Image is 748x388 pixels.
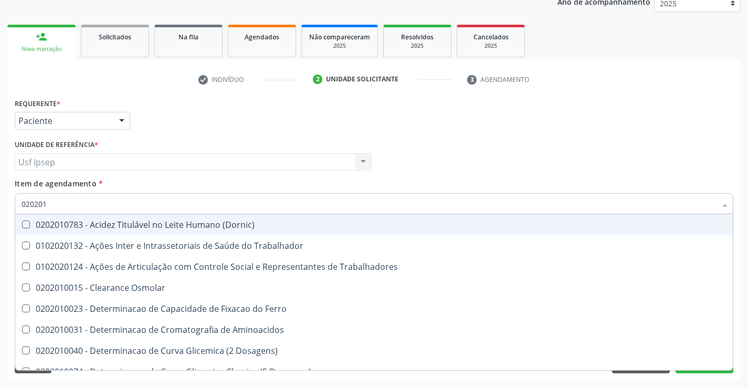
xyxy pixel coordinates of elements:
span: Paciente [18,116,109,126]
div: 0202010040 - Determinacao de Curva Glicemica (2 Dosagens) [22,347,726,355]
label: Unidade de referência [15,137,98,153]
div: Nova marcação [15,45,68,53]
input: Buscar por procedimentos [22,193,716,214]
span: Na fila [178,33,198,41]
label: Requerente [15,96,60,112]
div: 0202010074 - Determinacao de Curva Glicemica Classica (5 Dosagens) [22,368,726,376]
div: 2025 [465,42,517,50]
div: 0102020132 - Ações Inter e Intrassetoriais de Saúde do Trabalhador [22,242,726,250]
div: 0202010015 - Clearance Osmolar [22,284,726,292]
span: Resolvidos [401,33,434,41]
div: 2 [313,75,322,84]
div: 2025 [391,42,444,50]
span: Cancelados [473,33,509,41]
div: Unidade solicitante [326,75,398,84]
div: 0202010023 - Determinacao de Capacidade de Fixacao do Ferro [22,305,726,313]
div: 0102020124 - Ações de Articulação com Controle Social e Representantes de Trabalhadores [22,263,726,271]
span: Solicitados [99,33,131,41]
div: person_add [36,31,47,43]
span: Não compareceram [309,33,370,41]
span: Agendados [245,33,279,41]
span: Item de agendamento [15,179,97,188]
div: 0202010783 - Acidez Titulável no Leite Humano (Dornic) [22,221,726,229]
div: 2025 [309,42,370,50]
div: 0202010031 - Determinacao de Cromatografia de Aminoacidos [22,326,726,334]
